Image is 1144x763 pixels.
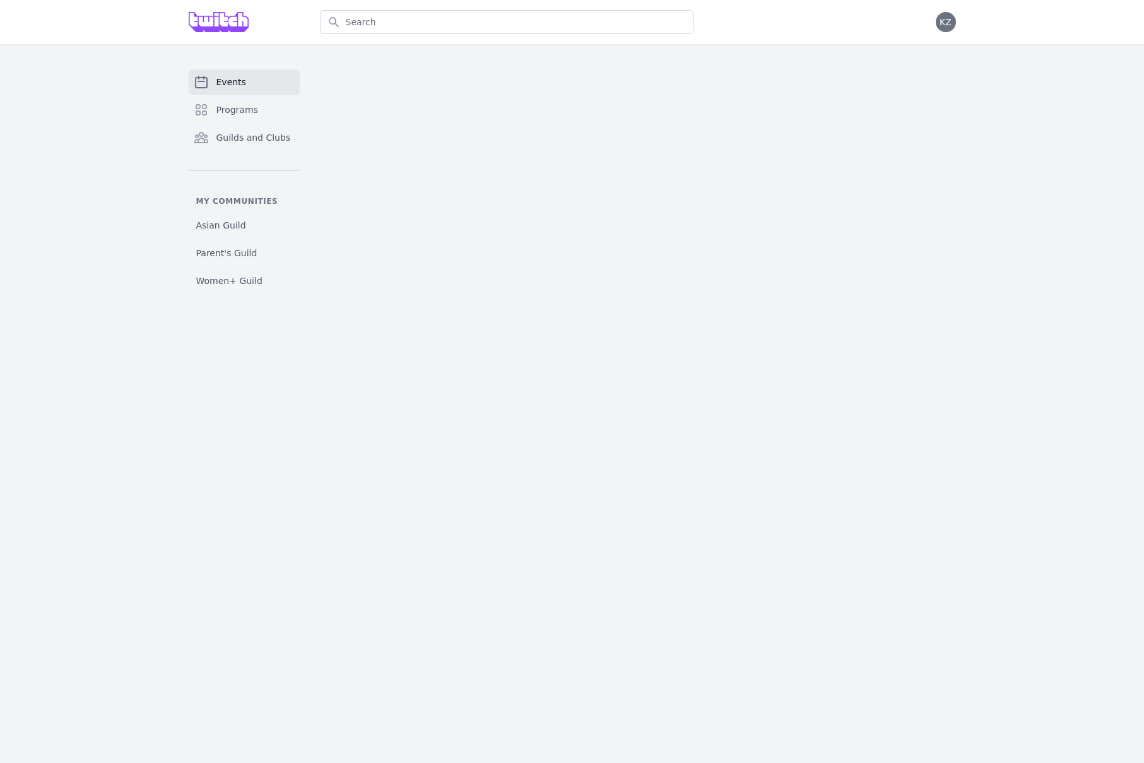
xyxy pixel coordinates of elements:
img: Grove [189,12,249,32]
p: My communities [189,196,300,206]
span: KZ [940,18,952,27]
span: Events [216,76,246,88]
span: Programs [216,104,258,116]
a: Guilds and Clubs [189,125,300,150]
span: Women+ Guild [196,275,262,287]
a: Programs [189,97,300,122]
span: Parent's Guild [196,247,257,259]
a: Women+ Guild [189,269,300,292]
a: Parent's Guild [189,242,300,264]
button: KZ [936,12,956,32]
nav: Sidebar [189,69,300,292]
a: Events [189,69,300,95]
span: Guilds and Clubs [216,131,291,144]
span: Asian Guild [196,219,246,232]
input: Search [320,10,693,34]
a: Asian Guild [189,214,300,237]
